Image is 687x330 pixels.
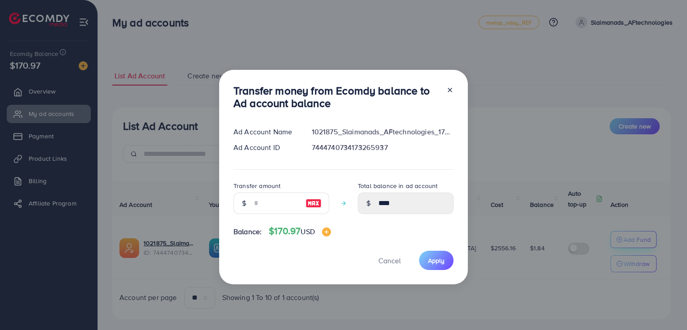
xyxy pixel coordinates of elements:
[226,142,305,153] div: Ad Account ID
[649,290,680,323] iframe: Chat
[269,226,331,237] h4: $170.97
[233,181,280,190] label: Transfer amount
[358,181,437,190] label: Total balance in ad account
[233,84,439,110] h3: Transfer money from Ecomdy balance to Ad account balance
[305,198,322,209] img: image
[305,142,461,153] div: 7444740734173265937
[378,256,401,266] span: Cancel
[419,251,454,270] button: Apply
[226,127,305,137] div: Ad Account Name
[322,227,331,236] img: image
[305,127,461,137] div: 1021875_Slaimanads_AFtechnologies_1733363779808
[367,251,412,270] button: Cancel
[233,227,262,237] span: Balance:
[428,256,445,265] span: Apply
[301,227,314,236] span: USD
